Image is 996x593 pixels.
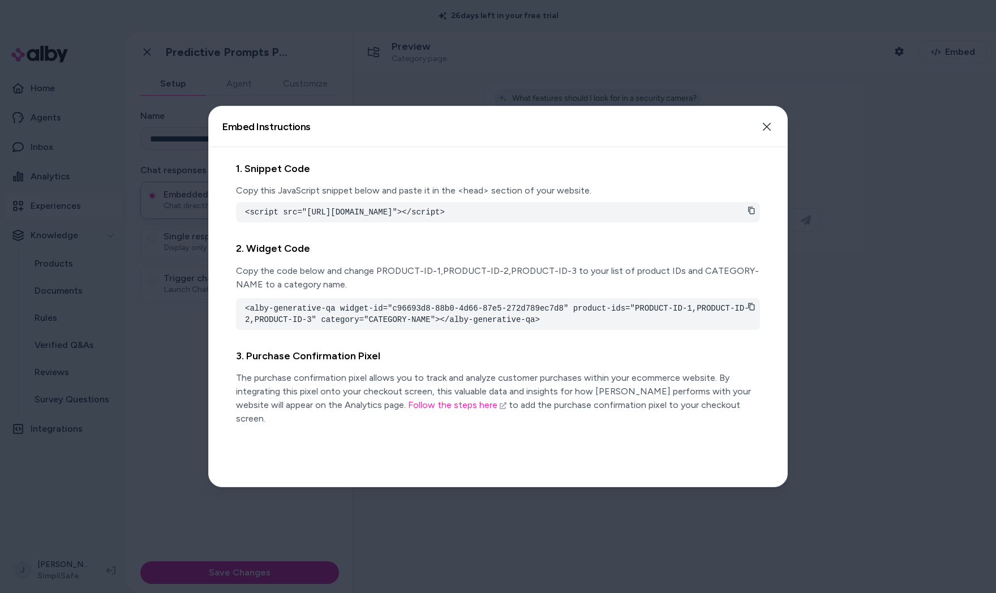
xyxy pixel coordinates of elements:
[245,303,751,325] pre: <alby-generative-qa widget-id="c96693d8-88b0-4d66-87e5-272d789ec7d8" product-ids="PRODUCT-ID-1,PR...
[222,122,311,132] h2: Embed Instructions
[236,161,760,177] h2: 1. Snippet Code
[236,240,760,257] h2: 2. Widget Code
[236,348,760,364] h2: 3. Purchase Confirmation Pixel
[236,264,760,291] p: Copy the code below and change PRODUCT-ID-1,PRODUCT-ID-2,PRODUCT-ID-3 to your list of product IDs...
[236,184,760,197] p: Copy this JavaScript snippet below and paste it in the <head> section of your website.
[236,371,760,426] p: The purchase confirmation pixel allows you to track and analyze customer purchases within your ec...
[245,207,751,218] pre: <script src="[URL][DOMAIN_NAME]"></script>
[408,399,506,410] a: Follow the steps here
